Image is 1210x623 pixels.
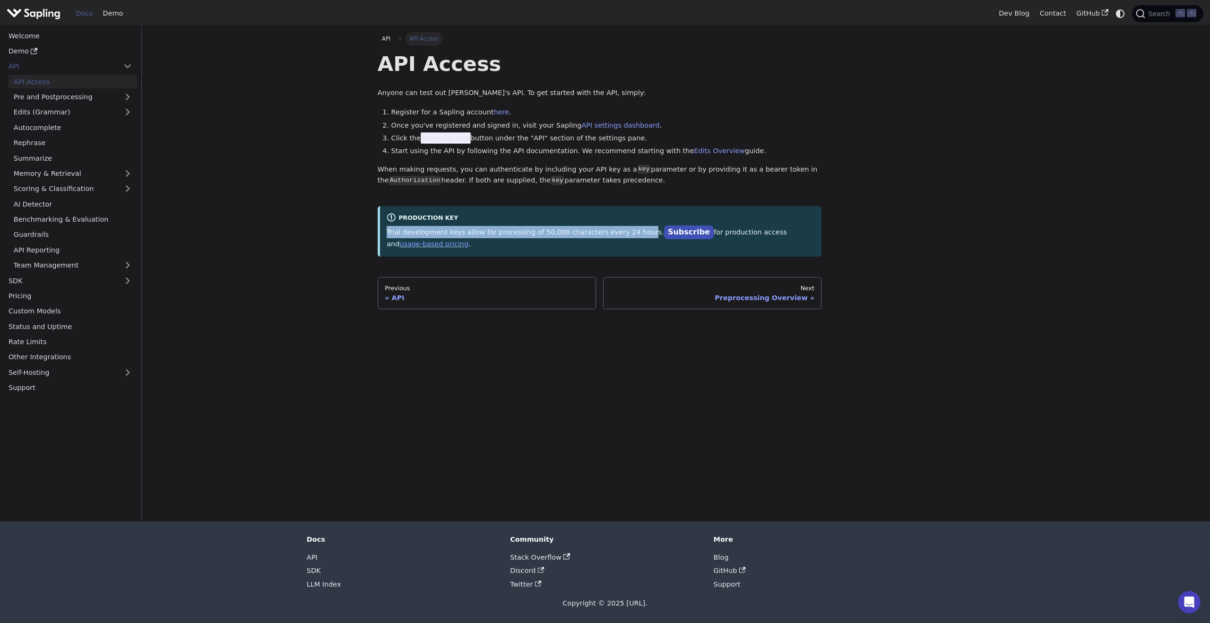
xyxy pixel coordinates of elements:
[378,87,822,99] p: Anyone can test out [PERSON_NAME]'s API. To get started with the API, simply:
[387,213,815,224] div: Production Key
[391,107,822,118] li: Register for a Sapling account .
[378,32,822,45] nav: Breadcrumbs
[7,7,60,20] img: Sapling.ai
[118,274,137,287] button: Expand sidebar category 'SDK'
[551,176,564,185] code: key
[9,121,137,134] a: Autocomplete
[510,554,570,561] a: Stack Overflow
[714,580,741,588] a: Support
[7,7,64,20] a: Sapling.ai
[307,580,341,588] a: LLM Index
[1035,6,1072,21] a: Contact
[378,32,395,45] a: API
[385,294,589,302] div: API
[714,567,746,574] a: GitHub
[9,167,137,181] a: Memory & Retrieval
[1132,5,1203,22] button: Search (Command+K)
[9,75,137,88] a: API Access
[307,598,903,609] div: Copyright © 2025 [URL].
[3,274,118,287] a: SDK
[637,164,651,174] code: key
[9,213,137,226] a: Benchmarking & Evaluation
[118,60,137,73] button: Collapse sidebar category 'API'
[581,121,659,129] a: API settings dashboard
[399,240,468,248] a: usage-based pricing
[378,51,822,77] h1: API Access
[610,285,814,292] div: Next
[3,44,137,58] a: Demo
[510,567,544,574] a: Discord
[510,535,700,544] div: Community
[9,243,137,257] a: API Reporting
[307,554,318,561] a: API
[610,294,814,302] div: Preprocessing Overview
[3,304,137,318] a: Custom Models
[382,35,390,42] span: API
[3,350,137,364] a: Other Integrations
[405,32,443,45] span: API Access
[3,29,137,43] a: Welcome
[1114,7,1127,20] button: Switch between dark and light mode (currently system mode)
[3,381,137,395] a: Support
[9,136,137,150] a: Rephrase
[307,535,497,544] div: Docs
[3,60,118,73] a: API
[421,132,471,144] span: Generate Key
[664,225,714,239] a: Subscribe
[9,90,137,104] a: Pre and Postprocessing
[391,120,822,131] li: Once you've registered and signed in, visit your Sapling .
[1145,10,1175,17] span: Search
[378,164,822,187] p: When making requests, you can authenticate by including your API key as a parameter or by providi...
[378,277,596,309] a: PreviousAPI
[9,151,137,165] a: Summarize
[1178,591,1201,614] iframe: Intercom live chat
[389,176,441,185] code: Authorization
[3,289,137,303] a: Pricing
[1175,9,1185,17] kbd: ⌘
[3,320,137,333] a: Status and Uptime
[9,182,137,196] a: Scoring & Classification
[3,335,137,349] a: Rate Limits
[714,535,904,544] div: More
[9,197,137,211] a: AI Detector
[714,554,729,561] a: Blog
[385,285,589,292] div: Previous
[510,580,541,588] a: Twitter
[71,6,98,21] a: Docs
[98,6,128,21] a: Demo
[9,259,137,272] a: Team Management
[378,277,822,309] nav: Docs pages
[9,105,137,119] a: Edits (Grammar)
[391,146,822,157] li: Start using the API by following the API documentation. We recommend starting with the guide.
[3,365,137,379] a: Self-Hosting
[994,6,1034,21] a: Dev Blog
[694,147,745,155] a: Edits Overview
[387,226,815,250] p: Trial development keys allow for processing of 50,000 characters every 24 hours. for production a...
[1071,6,1113,21] a: GitHub
[9,228,137,242] a: Guardrails
[307,567,321,574] a: SDK
[1187,9,1196,17] kbd: K
[391,133,822,144] li: Click the button under the "API" section of the settings pane.
[603,277,822,309] a: NextPreprocessing Overview
[493,108,509,116] a: here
